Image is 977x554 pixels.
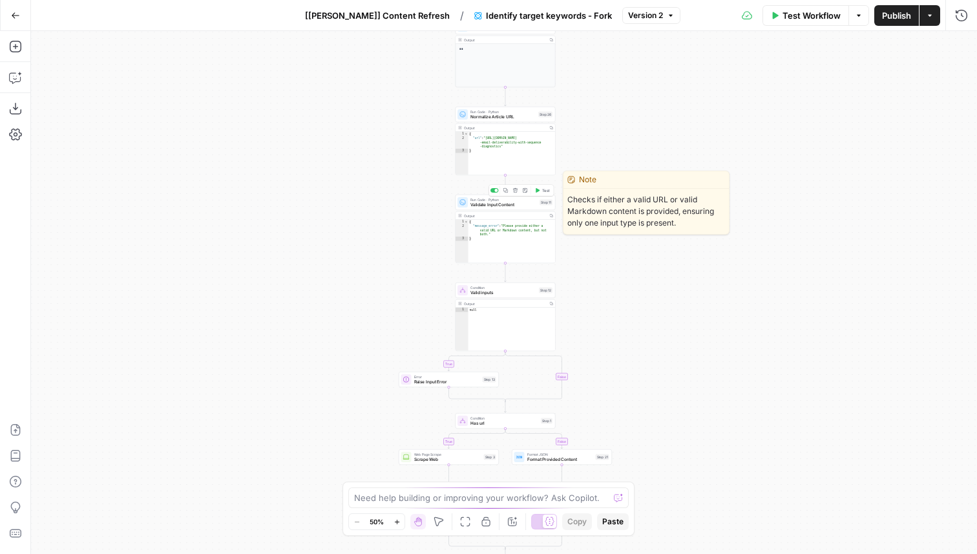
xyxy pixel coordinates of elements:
span: Has url [470,420,538,427]
button: Test [532,186,552,195]
span: Paste [602,516,624,527]
div: 3 [456,237,468,241]
div: 2 [456,136,468,149]
span: Run Code · Python [470,109,536,114]
span: Publish [882,9,911,22]
div: Output [464,213,545,218]
span: Version 2 [628,10,663,21]
div: Get Locale ParametersOutput** [456,19,556,87]
div: Output [464,301,545,306]
span: Condition [470,285,536,290]
span: [[PERSON_NAME]] Content Refresh [305,9,450,22]
g: Edge from step_1 to step_3 [448,429,505,449]
span: Test Workflow [783,9,841,22]
g: Edge from step_12 to step_13 [448,351,505,371]
button: Paste [597,513,629,530]
span: Normalize Article URL [470,114,536,120]
div: Format JSONFormat Provided ContentStep 21 [512,449,612,465]
button: [[PERSON_NAME]] Content Refresh [297,5,457,26]
button: Copy [562,513,592,530]
div: Step 21 [596,454,609,460]
div: Run Code · PythonNormalize Article URLStep 26Output{ "url":"[URL][DOMAIN_NAME] -email-deliverabil... [456,107,556,175]
div: Step 3 [484,454,496,460]
span: Checks if either a valid URL or valid Markdown content is provided, ensuring only one input type ... [563,189,729,234]
g: Edge from step_12-conditional-end to step_1 [505,401,507,413]
g: Edge from step_21 to step_1-conditional-end [505,465,562,549]
span: Valid inputs [470,290,536,296]
div: 1 [456,308,468,312]
div: Step 26 [538,112,552,118]
g: Edge from step_12 to step_12-conditional-end [505,351,562,402]
span: 50% [370,517,384,527]
g: Edge from step_26 to step_11 [505,175,507,194]
div: Step 13 [483,377,496,383]
div: 3 [456,149,468,153]
span: Condition [470,416,538,421]
g: Edge from step_1 to step_21 [505,429,563,449]
div: Run Code · PythonValidate Input ContentStep 11TestOutput{ "message_error":"Please provide either ... [456,195,556,263]
g: Edge from step_28 to step_26 [505,87,507,106]
span: Toggle code folding, rows 1 through 3 [465,220,468,224]
div: 2 [456,224,468,237]
span: Web Page Scrape [414,452,481,457]
span: Format JSON [527,452,593,457]
div: Output [464,37,545,43]
div: ErrorRaise Input ErrorStep 13 [399,372,499,387]
button: Version 2 [622,7,680,24]
div: Step 1 [541,418,552,424]
div: Step 12 [539,288,552,293]
div: Step 11 [540,200,552,206]
div: Web Page ScrapeScrape WebStep 3 [399,449,499,465]
span: Scrape Web [414,456,481,463]
span: Error [414,374,480,379]
span: Copy [567,516,587,527]
g: Edge from step_15 to step_1-conditional-end [449,535,506,549]
g: Edge from step_11 to step_12 [505,263,507,282]
g: Edge from step_3 to step_4 [448,465,450,484]
span: Raise Input Error [414,379,480,385]
span: Identify target keywords - Fork [486,9,612,22]
button: Identify target keywords - Fork [467,5,620,26]
span: Run Code · Python [470,197,537,202]
span: Format Provided Content [527,456,593,463]
button: Publish [874,5,919,26]
span: Validate Input Content [470,202,537,208]
div: 1 [456,220,468,224]
span: / [460,8,464,23]
span: Test [542,187,550,193]
div: ConditionValid inputsStep 12Outputnull [456,282,556,351]
g: Edge from step_13 to step_12-conditional-end [449,387,506,402]
button: Test Workflow [762,5,848,26]
div: 1 [456,132,468,136]
div: Note [563,171,729,189]
div: Output [464,125,545,131]
div: ConditionHas urlStep 1 [456,413,556,429]
span: Toggle code folding, rows 1 through 3 [465,132,468,136]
